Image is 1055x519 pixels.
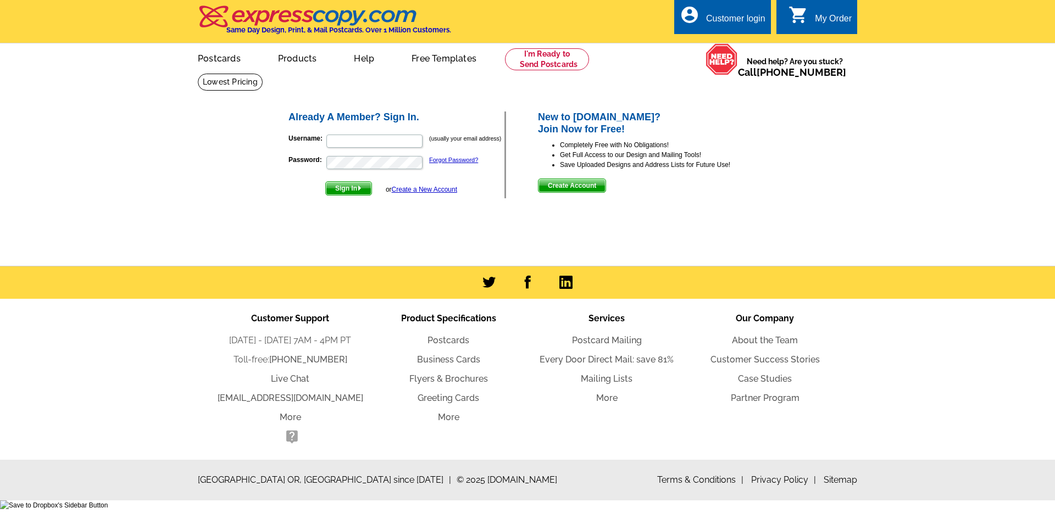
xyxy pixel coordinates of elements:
[710,354,820,365] a: Customer Success Stories
[680,5,699,25] i: account_circle
[394,44,494,70] a: Free Templates
[211,334,369,347] li: [DATE] - [DATE] 7AM - 4PM PT
[218,393,363,403] a: [EMAIL_ADDRESS][DOMAIN_NAME]
[706,14,765,29] div: Customer login
[757,66,846,78] a: [PHONE_NUMBER]
[438,412,459,422] a: More
[736,313,794,323] span: Our Company
[738,56,852,78] span: Need help? Are you stuck?
[226,26,451,34] h4: Same Day Design, Print, & Mail Postcards. Over 1 Million Customers.
[211,353,369,366] li: Toll-free:
[280,412,301,422] a: More
[538,111,768,135] h2: New to [DOMAIN_NAME]? Join Now for Free!
[751,475,816,485] a: Privacy Policy
[538,178,606,193] button: Create Account
[731,393,799,403] a: Partner Program
[427,335,469,345] a: Postcards
[457,473,557,487] span: © 2025 [DOMAIN_NAME]
[538,179,606,192] span: Create Account
[269,354,347,365] a: [PHONE_NUMBER]
[288,111,504,124] h2: Already A Member? Sign In.
[326,182,371,195] span: Sign In
[288,133,325,143] label: Username:
[251,313,329,323] span: Customer Support
[386,185,457,194] div: or
[789,12,852,26] a: shopping_cart My Order
[429,135,501,142] small: (usually your email address)
[560,150,768,160] li: Get Full Access to our Design and Mailing Tools!
[588,313,625,323] span: Services
[789,5,808,25] i: shopping_cart
[680,12,765,26] a: account_circle Customer login
[357,186,362,191] img: button-next-arrow-white.png
[198,473,451,487] span: [GEOGRAPHIC_DATA] OR, [GEOGRAPHIC_DATA] since [DATE]
[409,373,488,384] a: Flyers & Brochures
[392,186,457,193] a: Create a New Account
[271,373,309,384] a: Live Chat
[706,43,738,75] img: help
[198,13,451,34] a: Same Day Design, Print, & Mail Postcards. Over 1 Million Customers.
[738,66,846,78] span: Call
[560,160,768,170] li: Save Uploaded Designs and Address Lists for Future Use!
[401,313,496,323] span: Product Specifications
[418,393,479,403] a: Greeting Cards
[572,335,642,345] a: Postcard Mailing
[417,354,480,365] a: Business Cards
[288,155,325,165] label: Password:
[260,44,335,70] a: Products
[824,475,857,485] a: Sitemap
[180,44,258,70] a: Postcards
[596,393,618,403] a: More
[815,14,852,29] div: My Order
[560,140,768,150] li: Completely Free with No Obligations!
[336,44,392,70] a: Help
[429,157,478,163] a: Forgot Password?
[540,354,674,365] a: Every Door Direct Mail: save 81%
[732,335,798,345] a: About the Team
[738,373,792,384] a: Case Studies
[581,373,632,384] a: Mailing Lists
[325,181,372,196] button: Sign In
[657,475,743,485] a: Terms & Conditions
